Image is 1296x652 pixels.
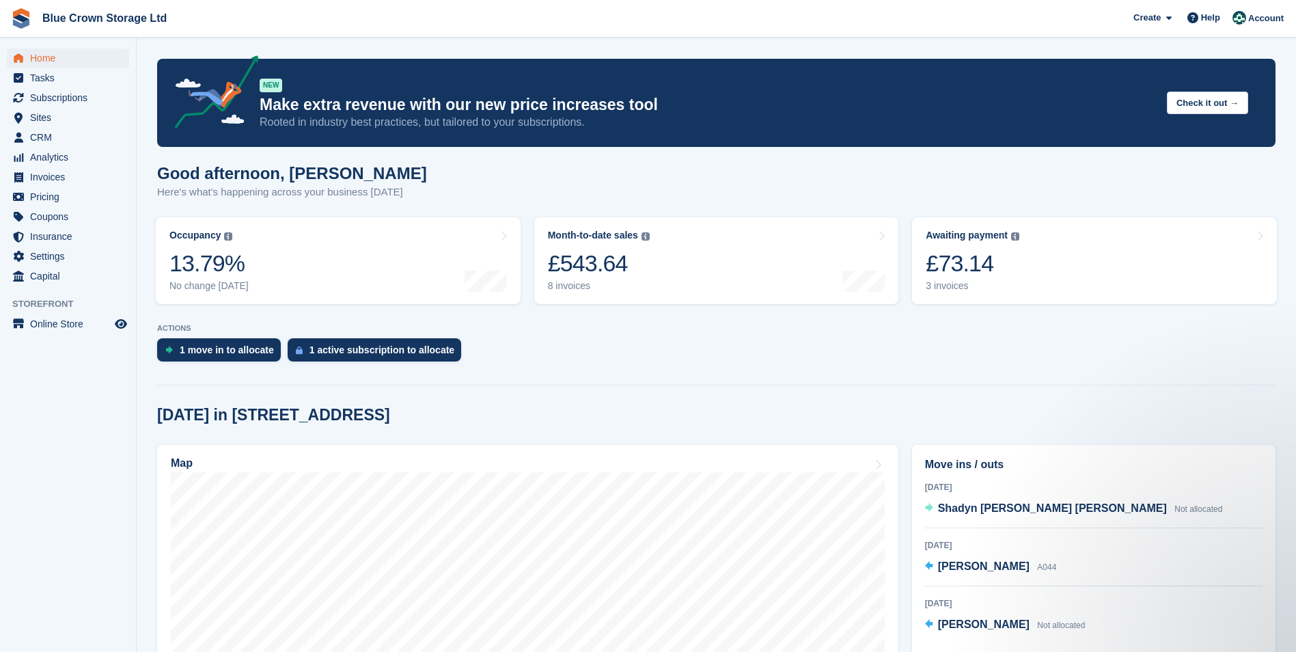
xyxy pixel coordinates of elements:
div: 13.79% [169,249,249,277]
span: Shadyn [PERSON_NAME] [PERSON_NAME] [938,502,1167,514]
h2: Map [171,457,193,470]
p: Rooted in industry best practices, but tailored to your subscriptions. [260,115,1156,130]
span: Invoices [30,167,112,187]
div: 3 invoices [926,280,1019,292]
img: John Marshall [1232,11,1246,25]
div: [DATE] [925,481,1263,493]
div: 8 invoices [548,280,650,292]
img: active_subscription_to_allocate_icon-d502201f5373d7db506a760aba3b589e785aa758c864c3986d89f69b8ff3... [296,346,303,355]
div: 1 move in to allocate [180,344,274,355]
span: Pricing [30,187,112,206]
a: Preview store [113,316,129,332]
a: [PERSON_NAME] A044 [925,558,1057,576]
a: menu [7,247,129,266]
img: move_ins_to_allocate_icon-fdf77a2bb77ea45bf5b3d319d69a93e2d87916cf1d5bf7949dd705db3b84f3ca.svg [165,346,173,354]
div: [DATE] [925,539,1263,552]
div: No change [DATE] [169,280,249,292]
a: Month-to-date sales £543.64 8 invoices [534,217,899,304]
span: [PERSON_NAME] [938,560,1030,572]
a: menu [7,207,129,226]
a: Blue Crown Storage Ltd [37,7,172,29]
a: menu [7,68,129,87]
span: Create [1133,11,1161,25]
a: menu [7,267,129,286]
span: Sites [30,108,112,127]
a: menu [7,88,129,107]
p: Here's what's happening across your business [DATE] [157,185,427,200]
span: Not allocated [1174,504,1222,514]
span: Coupons [30,207,112,226]
div: NEW [260,79,282,92]
a: menu [7,49,129,68]
img: price-adjustments-announcement-icon-8257ccfd72463d97f412b2fc003d46551f7dbcb40ab6d574587a9cd5c0d94... [163,55,259,133]
a: menu [7,227,129,246]
span: Home [30,49,112,68]
span: Help [1201,11,1220,25]
span: Settings [30,247,112,266]
img: icon-info-grey-7440780725fd019a000dd9b08b2336e03edf1995a4989e88bcd33f0948082b44.svg [1011,232,1019,241]
span: Account [1248,12,1284,25]
img: stora-icon-8386f47178a22dfd0bd8f6a31ec36ba5ce8667c1dd55bd0f319d3a0aa187defe.svg [11,8,31,29]
span: CRM [30,128,112,147]
p: ACTIONS [157,324,1276,333]
a: menu [7,148,129,167]
p: Make extra revenue with our new price increases tool [260,95,1156,115]
div: Month-to-date sales [548,230,638,241]
span: Subscriptions [30,88,112,107]
a: 1 active subscription to allocate [288,338,468,368]
a: menu [7,187,129,206]
a: Occupancy 13.79% No change [DATE] [156,217,521,304]
h2: [DATE] in [STREET_ADDRESS] [157,406,390,424]
div: [DATE] [925,597,1263,610]
button: Check it out → [1167,92,1248,114]
div: £73.14 [926,249,1019,277]
span: Storefront [12,297,136,311]
span: Tasks [30,68,112,87]
img: icon-info-grey-7440780725fd019a000dd9b08b2336e03edf1995a4989e88bcd33f0948082b44.svg [224,232,232,241]
a: menu [7,128,129,147]
a: Shadyn [PERSON_NAME] [PERSON_NAME] Not allocated [925,500,1223,518]
span: Insurance [30,227,112,246]
a: Awaiting payment £73.14 3 invoices [912,217,1277,304]
div: Awaiting payment [926,230,1008,241]
a: menu [7,314,129,334]
a: 1 move in to allocate [157,338,288,368]
div: Occupancy [169,230,221,241]
h2: Move ins / outs [925,457,1263,473]
h1: Good afternoon, [PERSON_NAME] [157,164,427,182]
a: [PERSON_NAME] Not allocated [925,616,1086,634]
div: 1 active subscription to allocate [309,344,454,355]
div: £543.64 [548,249,650,277]
a: menu [7,167,129,187]
a: menu [7,108,129,127]
span: Online Store [30,314,112,334]
span: A044 [1037,562,1056,572]
img: icon-info-grey-7440780725fd019a000dd9b08b2336e03edf1995a4989e88bcd33f0948082b44.svg [642,232,650,241]
span: [PERSON_NAME] [938,619,1030,630]
span: Not allocated [1037,621,1085,630]
span: Capital [30,267,112,286]
span: Analytics [30,148,112,167]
